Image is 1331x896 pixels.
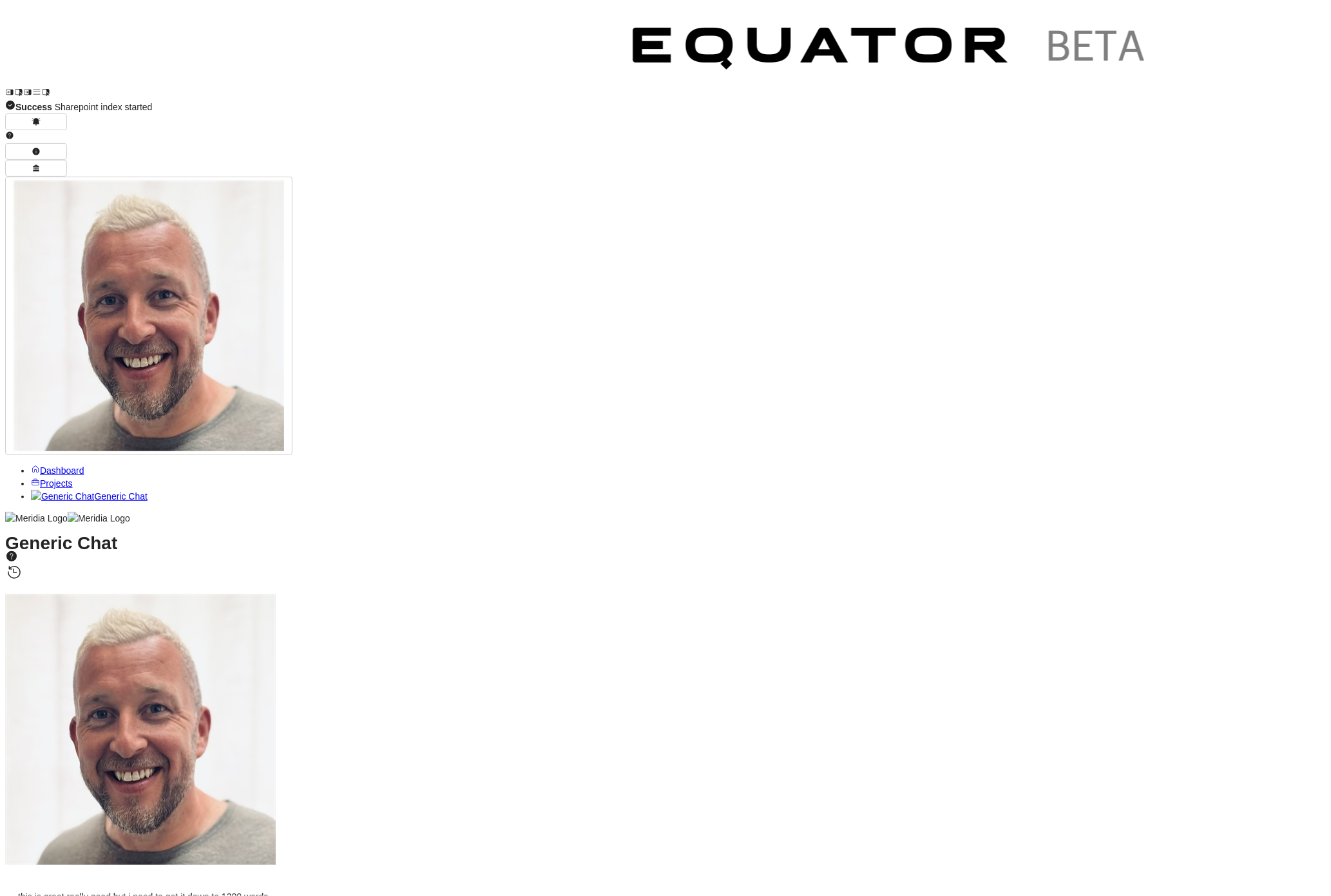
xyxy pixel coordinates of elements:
a: Dashboard [31,465,84,476]
span: Projects [40,478,73,489]
img: Meridia Logo [5,512,68,525]
span: Dashboard [40,465,84,476]
img: Customer Logo [611,5,1171,97]
h1: Generic Chat [5,537,1326,582]
strong: Success [15,102,52,112]
img: Profile Icon [14,180,284,451]
img: Profile Icon [5,594,276,865]
div: Scott Mackay [5,594,1326,868]
img: Customer Logo [50,5,611,97]
img: Meridia Logo [68,512,130,525]
a: Projects [31,478,73,489]
a: Generic ChatGeneric Chat [31,491,148,502]
img: Generic Chat [31,490,94,503]
span: Generic Chat [94,491,147,502]
span: Sharepoint index started [15,102,152,112]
